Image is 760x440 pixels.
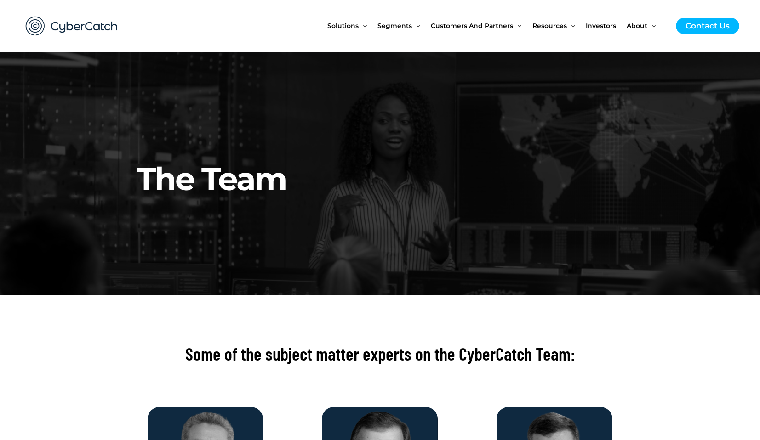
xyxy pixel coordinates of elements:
[567,6,575,45] span: Menu Toggle
[647,6,656,45] span: Menu Toggle
[327,6,359,45] span: Solutions
[627,6,647,45] span: About
[359,6,367,45] span: Menu Toggle
[123,342,638,366] h2: Some of the subject matter experts on the CyberCatch Team:
[412,6,420,45] span: Menu Toggle
[586,6,616,45] span: Investors
[586,6,627,45] a: Investors
[513,6,521,45] span: Menu Toggle
[676,18,739,34] a: Contact Us
[137,76,631,200] h2: The Team
[17,7,127,45] img: CyberCatch
[377,6,412,45] span: Segments
[532,6,567,45] span: Resources
[431,6,513,45] span: Customers and Partners
[327,6,667,45] nav: Site Navigation: New Main Menu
